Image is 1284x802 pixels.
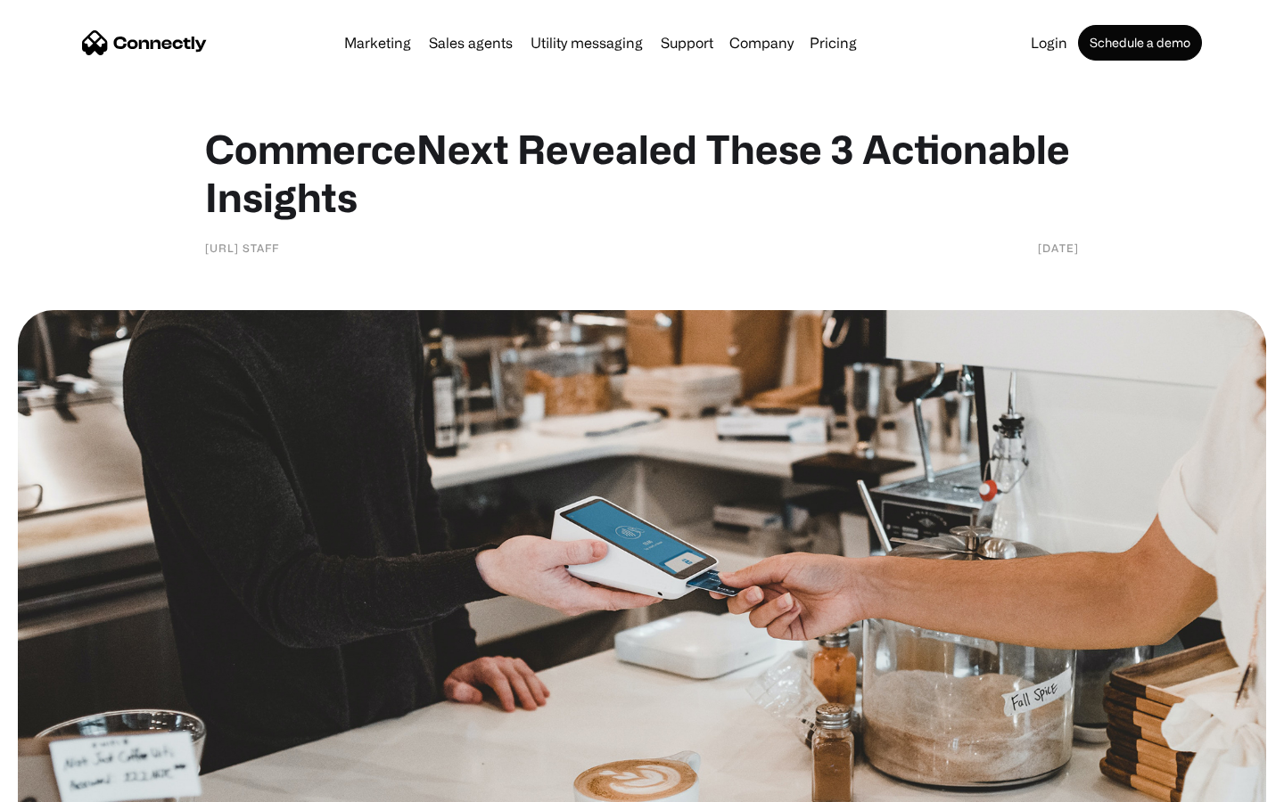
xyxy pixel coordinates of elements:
[1038,239,1079,257] div: [DATE]
[1024,36,1074,50] a: Login
[18,771,107,796] aside: Language selected: English
[802,36,864,50] a: Pricing
[205,125,1079,221] h1: CommerceNext Revealed These 3 Actionable Insights
[729,30,794,55] div: Company
[36,771,107,796] ul: Language list
[654,36,720,50] a: Support
[337,36,418,50] a: Marketing
[1078,25,1202,61] a: Schedule a demo
[523,36,650,50] a: Utility messaging
[205,239,279,257] div: [URL] Staff
[422,36,520,50] a: Sales agents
